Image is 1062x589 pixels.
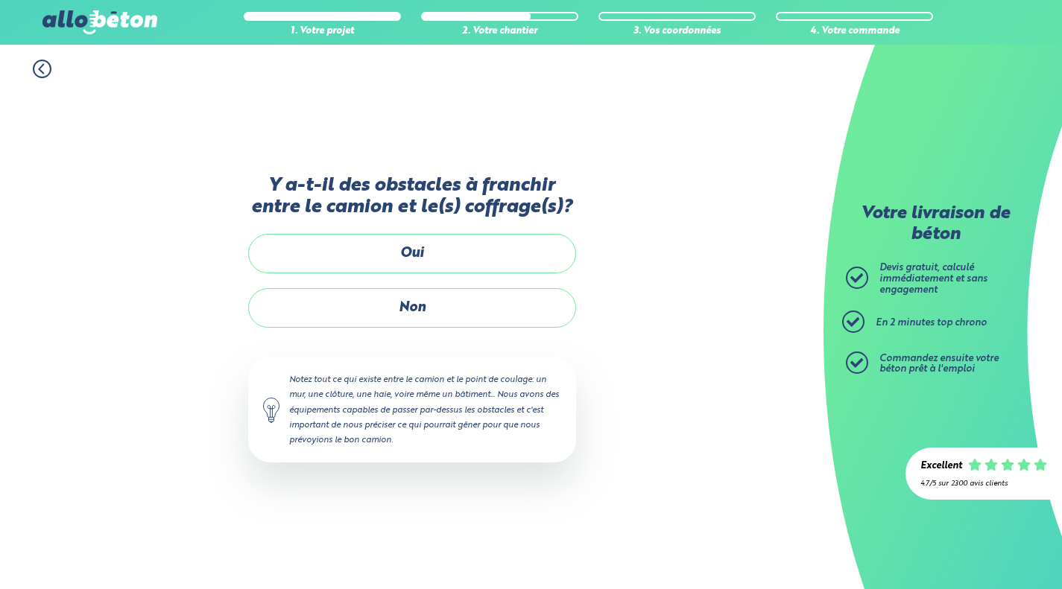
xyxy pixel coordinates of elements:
[920,461,962,472] div: Excellent
[42,10,157,34] img: allobéton
[879,354,999,375] span: Commandez ensuite votre béton prêt à l'emploi
[598,26,756,37] div: 3. Vos coordonnées
[248,357,576,462] div: Notez tout ce qui existe entre le camion et le point de coulage: un mur, une clôture, une haie, v...
[879,263,987,294] span: Devis gratuit, calculé immédiatement et sans engagement
[421,26,578,37] div: 2. Votre chantier
[850,204,1021,245] p: Votre livraison de béton
[776,26,933,37] div: 4. Votre commande
[248,175,576,219] label: Y a-t-il des obstacles à franchir entre le camion et le(s) coffrage(s)?
[244,26,401,37] div: 1. Votre projet
[248,288,576,328] label: Non
[248,234,576,273] label: Oui
[876,318,987,328] span: En 2 minutes top chrono
[920,480,1047,488] div: 4.7/5 sur 2300 avis clients
[929,531,1046,573] iframe: Help widget launcher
